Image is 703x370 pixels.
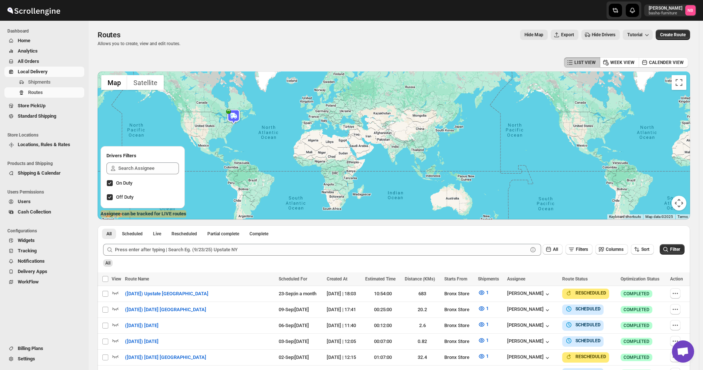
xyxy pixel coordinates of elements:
text: NB [688,8,693,13]
div: [DATE] | 11:40 [327,322,361,329]
span: Starts From [444,276,467,282]
button: Analytics [4,46,84,56]
span: Store Locations [7,132,85,138]
span: Off Duty [116,194,133,200]
button: ([DATE]) [DATE] [120,336,163,347]
button: Locations, Rules & Rates [4,139,84,150]
span: Configurations [7,228,85,234]
h2: Drivers Filters [106,152,179,159]
button: All Orders [4,56,84,67]
span: 1 [486,322,489,327]
span: 23-Sep | in a month [279,291,316,296]
span: View [112,276,121,282]
span: Local Delivery [18,69,48,74]
div: [DATE] | 17:41 [327,306,361,313]
span: 06-Sep | [DATE] [279,323,309,328]
span: Filter [670,247,680,252]
span: All Orders [18,58,39,64]
span: CALENDER VIEW [649,60,684,65]
span: Assignee [507,276,525,282]
b: RESCHEDULED [575,354,606,359]
span: WEEK VIEW [610,60,635,65]
button: Map action label [520,30,548,40]
span: Shipping & Calendar [18,170,61,176]
span: Action [670,276,683,282]
button: All routes [102,229,116,239]
button: 1 [473,303,493,314]
span: ([DATE]) [DATE] [125,338,159,345]
button: Settings [4,354,84,364]
b: SCHEDULED [575,306,601,312]
b: RESCHEDULED [575,290,606,296]
div: 00:07:00 [365,338,400,345]
button: Show street map [101,75,127,90]
span: Users [18,199,31,204]
button: ([DATE]) [DATE] [GEOGRAPHIC_DATA] [120,304,211,316]
span: COMPLETED [624,354,649,360]
span: Hide Drivers [592,32,615,38]
div: 00:12:00 [365,322,400,329]
div: 00:25:00 [365,306,400,313]
span: Optimization Status [621,276,659,282]
span: ([DATE]) [DATE] [GEOGRAPHIC_DATA] [125,354,206,361]
span: Routes [98,30,120,39]
span: Dashboard [7,28,85,34]
span: ([DATE]) Upstate [GEOGRAPHIC_DATA] [125,290,208,297]
button: Widgets [4,235,84,246]
div: 2.6 [405,322,440,329]
span: Map data ©2025 [645,215,673,219]
span: Shipments [28,79,51,85]
div: 01:07:00 [365,354,400,361]
span: Delivery Apps [18,269,47,274]
button: RESCHEDULED [565,353,606,360]
button: [PERSON_NAME] [507,338,551,346]
a: Open this area in Google Maps (opens a new window) [99,210,124,219]
button: SCHEDULED [565,337,601,344]
button: 1 [473,287,493,299]
img: ScrollEngine [6,1,61,20]
button: Home [4,36,84,46]
span: Locations, Rules & Rates [18,142,70,147]
button: Delivery Apps [4,266,84,277]
div: [DATE] | 18:03 [327,290,361,297]
img: Google [99,210,124,219]
button: Filter [660,244,685,255]
div: Bronx Store [444,322,473,329]
span: 02-Sep | [DATE] [279,354,309,360]
button: [PERSON_NAME] [507,322,551,330]
span: Rescheduled [171,231,197,237]
span: Sort [641,247,649,252]
span: Created At [327,276,347,282]
button: Shipping & Calendar [4,168,84,178]
span: Tutorial [627,32,642,37]
button: Map camera controls [672,196,686,211]
button: ([DATE]) [DATE] [120,320,163,332]
span: Hide Map [524,32,543,38]
span: Columns [606,247,624,252]
div: [DATE] | 12:15 [327,354,361,361]
span: Settings [18,356,35,361]
button: Tracking [4,246,84,256]
button: WEEK VIEW [600,57,639,68]
span: 1 [486,337,489,343]
div: Bronx Store [444,306,473,313]
span: Users Permissions [7,189,85,195]
button: Keyboard shortcuts [609,214,641,219]
div: [PERSON_NAME] [507,306,551,314]
button: Notifications [4,256,84,266]
span: Standard Shipping [18,113,56,119]
p: [PERSON_NAME] [649,5,682,11]
button: Columns [595,244,628,255]
span: Filters [576,247,588,252]
button: SCHEDULED [565,321,601,329]
button: CALENDER VIEW [639,57,688,68]
button: Billing Plans [4,343,84,354]
span: Partial complete [207,231,239,237]
span: Notifications [18,258,45,264]
span: 09-Sep | [DATE] [279,307,309,312]
button: Routes [4,87,84,98]
p: basha-furniture [649,11,682,16]
span: All [106,231,112,237]
span: Cash Collection [18,209,51,215]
